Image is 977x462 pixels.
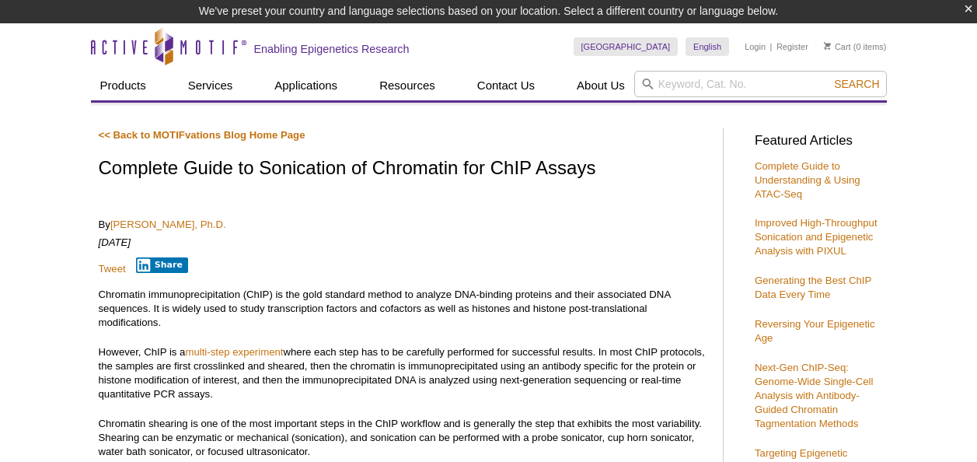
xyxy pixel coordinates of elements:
p: However, ChIP is a where each step has to be carefully performed for successful results. In most ... [99,345,707,401]
a: Improved High-Throughput Sonication and Epigenetic Analysis with PIXUL [755,217,878,257]
p: Chromatin shearing is one of the most important steps in the ChIP workflow and is generally the s... [99,417,707,459]
li: | [770,37,773,56]
input: Keyword, Cat. No. [634,71,887,97]
a: Next-Gen ChIP-Seq: Genome-Wide Single-Cell Analysis with Antibody-Guided Chromatin Tagmentation M... [755,362,873,429]
a: multi-step experiment [185,346,283,358]
a: Login [745,41,766,52]
h2: Enabling Epigenetics Research [254,42,410,56]
span: Search [834,78,879,90]
a: Cart [824,41,851,52]
a: [PERSON_NAME], Ph.D. [110,219,226,230]
a: Services [179,71,243,100]
a: Register [776,41,808,52]
h3: Featured Articles [755,135,879,148]
a: Generating the Best ChIP Data Every Time [755,275,871,300]
a: Resources [370,71,445,100]
a: Reversing Your Epigenetic Age [755,318,875,344]
a: Tweet [99,263,126,275]
button: Search [829,77,884,91]
li: (0 items) [824,37,887,56]
a: English [686,37,729,56]
button: Share [136,257,188,273]
a: About Us [567,71,634,100]
h1: Complete Guide to Sonication of Chromatin for ChIP Assays [99,158,707,180]
p: Chromatin immunoprecipitation (ChIP) is the gold standard method to analyze DNA-binding proteins ... [99,288,707,330]
a: Products [91,71,155,100]
a: Contact Us [468,71,544,100]
a: Applications [265,71,347,100]
a: [GEOGRAPHIC_DATA] [574,37,679,56]
em: [DATE] [99,236,131,248]
p: By [99,218,707,232]
img: Your Cart [824,42,831,50]
a: Complete Guide to Understanding & Using ATAC-Seq [755,160,860,200]
a: << Back to MOTIFvations Blog Home Page [99,129,305,141]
